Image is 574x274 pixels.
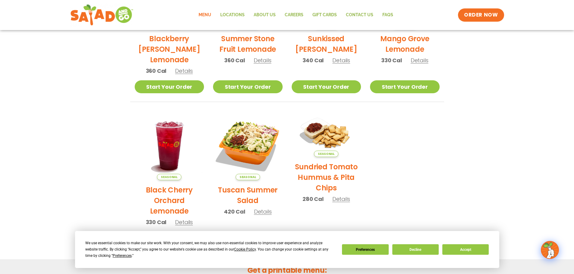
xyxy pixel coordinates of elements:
[292,162,361,193] h2: Sundried Tomato Hummus & Pita Chips
[249,8,280,22] a: About Us
[292,33,361,54] h2: Sunkissed [PERSON_NAME]
[303,195,324,203] span: 280 Cal
[314,151,338,157] span: Seasonal
[292,80,361,93] a: Start Your Order
[85,240,335,259] div: We use essential cookies to make our site work. With your consent, we may also use non-essential ...
[175,67,193,75] span: Details
[370,33,440,54] h2: Mango Grove Lemonade
[280,8,308,22] a: Careers
[411,57,428,64] span: Details
[213,185,283,206] h2: Tuscan Summer Salad
[135,185,204,216] h2: Black Cherry Orchard Lemonade
[146,218,167,226] span: 330 Cal
[254,208,272,215] span: Details
[342,244,388,255] button: Preferences
[341,8,378,22] a: Contact Us
[254,57,271,64] span: Details
[392,244,439,255] button: Decline
[236,174,260,180] span: Seasonal
[378,8,398,22] a: FAQs
[464,11,498,19] span: ORDER NOW
[442,244,489,255] button: Accept
[70,3,134,27] img: new-SAG-logo-768×292
[194,8,216,22] a: Menu
[303,56,324,64] span: 340 Cal
[224,56,245,64] span: 360 Cal
[370,80,440,93] a: Start Your Order
[381,56,402,64] span: 330 Cal
[541,242,558,258] img: wpChatIcon
[135,33,204,65] h2: Blackberry [PERSON_NAME] Lemonade
[332,57,350,64] span: Details
[308,8,341,22] a: GIFT CARDS
[292,111,361,157] img: Product photo for Sundried Tomato Hummus & Pita Chips
[146,67,167,75] span: 360 Cal
[157,174,181,180] span: Seasonal
[135,111,204,180] img: Product photo for Black Cherry Orchard Lemonade
[194,8,398,22] nav: Menu
[332,195,350,203] span: Details
[213,111,283,180] img: Product photo for Tuscan Summer Salad
[216,8,249,22] a: Locations
[213,80,283,93] a: Start Your Order
[213,33,283,54] h2: Summer Stone Fruit Lemonade
[75,231,499,268] div: Cookie Consent Prompt
[175,218,193,226] span: Details
[113,254,132,258] span: Preferences
[224,208,245,216] span: 420 Cal
[234,247,256,251] span: Cookie Policy
[135,80,204,93] a: Start Your Order
[458,8,504,22] a: ORDER NOW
